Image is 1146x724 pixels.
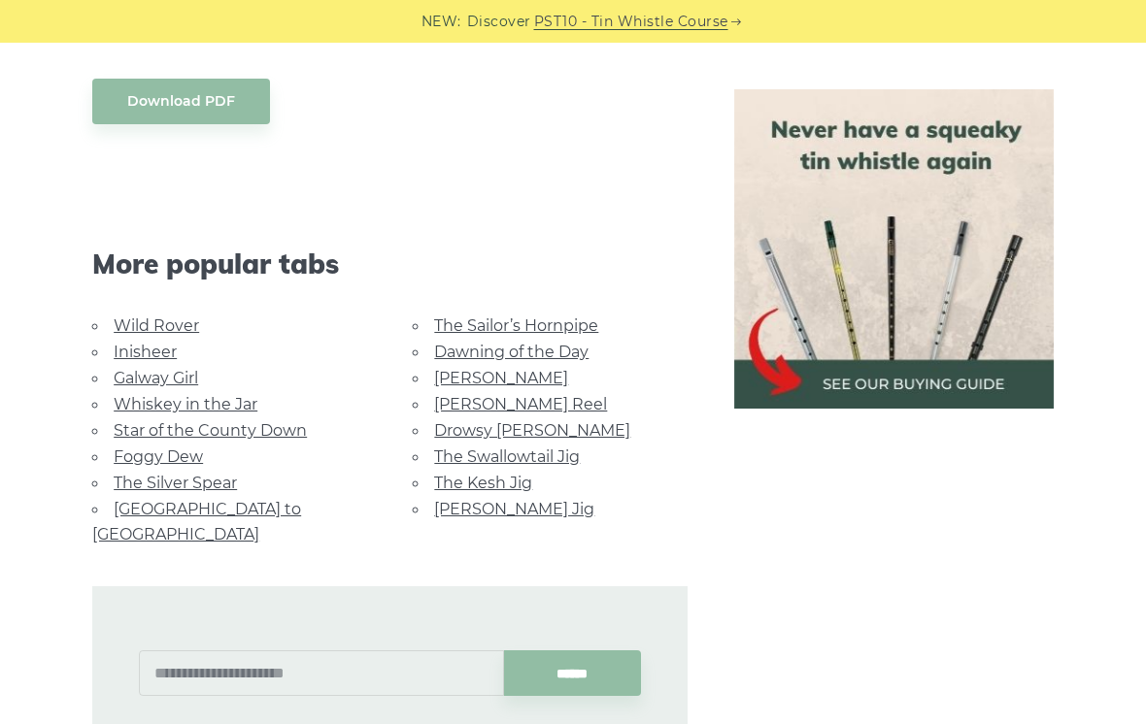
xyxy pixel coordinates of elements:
[434,474,532,492] a: The Kesh Jig
[92,500,301,543] a: [GEOGRAPHIC_DATA] to [GEOGRAPHIC_DATA]
[92,79,270,124] a: Download PDF
[114,316,199,335] a: Wild Rover
[534,11,728,33] a: PST10 - Tin Whistle Course
[92,247,687,280] span: More popular tabs
[434,395,607,413] a: [PERSON_NAME] Reel
[114,343,177,361] a: Inisheer
[434,369,568,387] a: [PERSON_NAME]
[467,11,531,33] span: Discover
[434,500,594,518] a: [PERSON_NAME] Jig
[114,395,257,413] a: Whiskey in the Jar
[114,447,203,466] a: Foggy Dew
[114,369,198,387] a: Galway Girl
[114,421,307,440] a: Star of the County Down
[734,89,1054,409] img: tin whistle buying guide
[114,474,237,492] a: The Silver Spear
[434,421,630,440] a: Drowsy [PERSON_NAME]
[434,343,589,361] a: Dawning of the Day
[434,447,580,466] a: The Swallowtail Jig
[434,316,598,335] a: The Sailor’s Hornpipe
[421,11,461,33] span: NEW:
